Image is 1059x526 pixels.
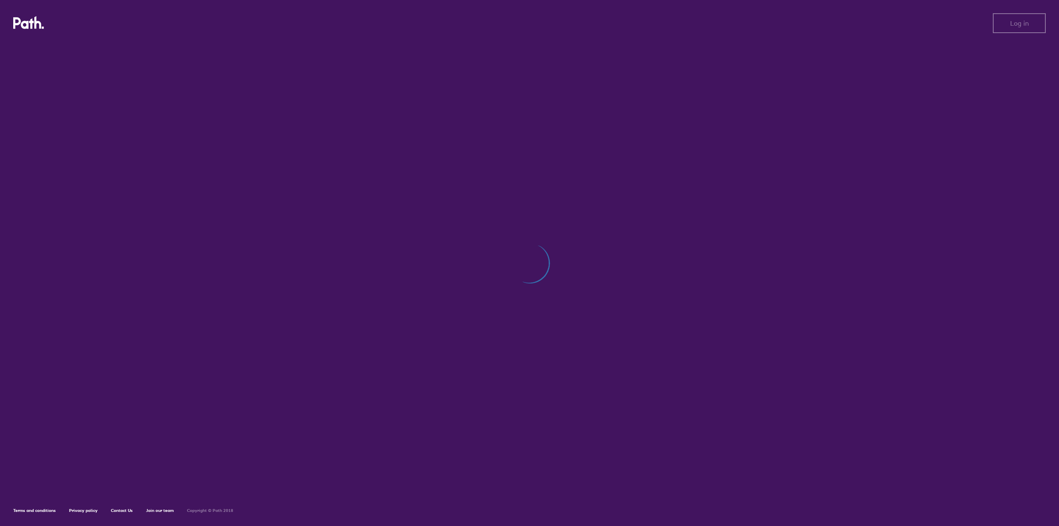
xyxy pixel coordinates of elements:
button: Log in [993,13,1046,33]
span: Log in [1010,19,1029,27]
a: Join our team [146,508,174,513]
a: Contact Us [111,508,133,513]
a: Privacy policy [69,508,98,513]
h6: Copyright © Path 2018 [187,508,233,513]
a: Terms and conditions [13,508,56,513]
